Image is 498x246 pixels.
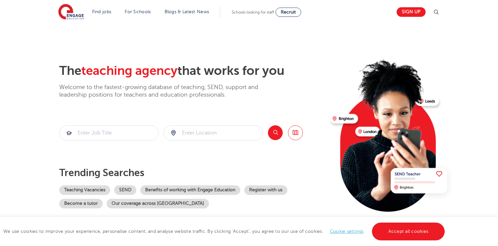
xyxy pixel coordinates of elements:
a: Blogs & Latest News [165,9,209,14]
a: Cookie settings [330,229,364,234]
img: Engage Education [58,4,84,20]
a: Sign up [397,7,426,17]
span: Recruit [281,10,296,15]
a: Accept all cookies [372,223,445,240]
p: Trending searches [59,167,325,179]
a: Register with us [244,185,287,195]
input: Submit [164,126,263,140]
a: Recruit [275,8,301,17]
input: Submit [60,126,158,140]
a: Benefits of working with Engage Education [140,185,240,195]
h2: The that works for you [59,63,325,78]
a: SEND [114,185,136,195]
button: Search [268,125,283,140]
a: Become a tutor [59,199,103,208]
p: Welcome to the fastest-growing database of teaching, SEND, support and leadership positions for t... [59,83,276,99]
div: Submit [164,125,263,140]
span: We use cookies to improve your experience, personalise content, and analyse website traffic. By c... [3,229,446,234]
a: Our coverage across [GEOGRAPHIC_DATA] [107,199,209,208]
span: teaching agency [81,64,177,78]
a: Teaching Vacancies [59,185,110,195]
div: Submit [59,125,159,140]
a: For Schools [125,9,151,14]
a: Find jobs [92,9,112,14]
span: Schools looking for staff [232,10,274,15]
